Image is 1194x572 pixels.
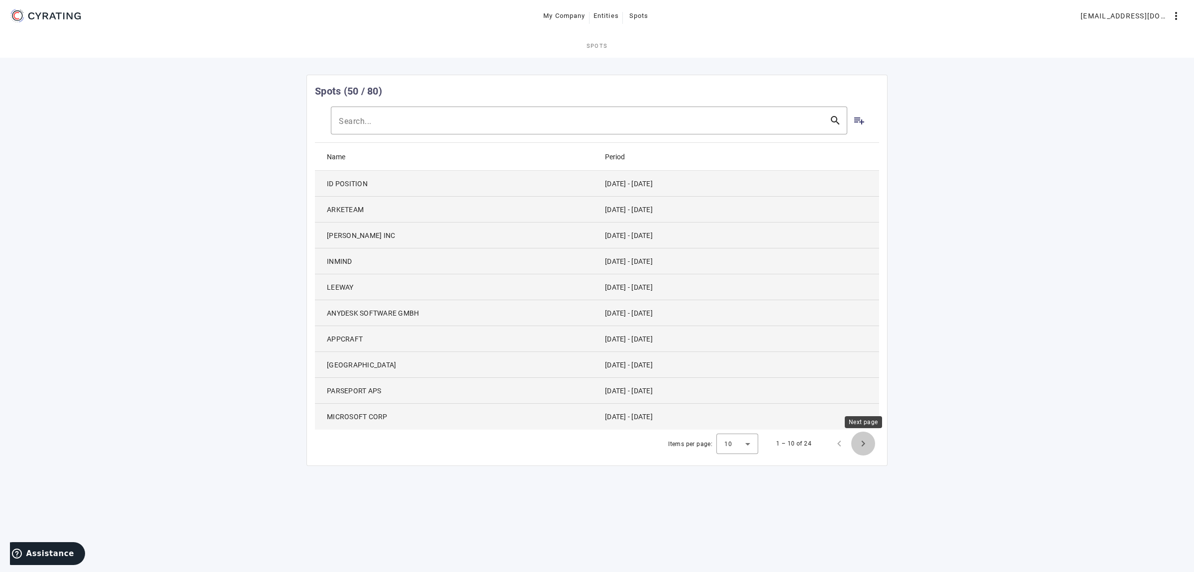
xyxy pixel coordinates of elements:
button: My Company [539,7,590,25]
div: Next page [845,416,882,428]
span: Entities [594,8,619,24]
span: APPCRAFT [327,334,363,344]
button: [EMAIL_ADDRESS][DOMAIN_NAME] [1077,7,1186,25]
span: MICROSOFT CORP [327,412,388,422]
button: Entities [590,7,623,25]
mat-cell: [DATE] - [DATE] [597,404,879,430]
span: [EMAIL_ADDRESS][DOMAIN_NAME] [1081,8,1170,24]
div: Name [327,151,354,162]
mat-cell: [DATE] - [DATE] [597,171,879,197]
g: CYRATING [28,12,81,19]
mat-icon: search [823,114,847,126]
span: PARSEPORT APS [327,386,381,396]
mat-cell: [DATE] - [DATE] [597,197,879,223]
mat-cell: [DATE] - [DATE] [597,248,879,274]
mat-cell: [DATE] - [DATE] [597,352,879,378]
mat-cell: [DATE] - [DATE] [597,274,879,300]
mat-icon: playlist_add [853,114,865,126]
span: ARKETEAM [327,205,364,215]
span: ID POSITION [327,179,368,189]
span: LEEWAY [327,282,354,292]
span: My Company [543,8,586,24]
span: Spots [629,8,649,24]
mat-cell: [DATE] - [DATE] [597,223,879,248]
div: Name [327,151,345,162]
mat-cell: [DATE] - [DATE] [597,326,879,352]
span: ANYDESK SOFTWARE GMBH [327,308,419,318]
div: 1 – 10 of 24 [776,439,811,449]
button: Next page [851,432,875,456]
mat-cell: [DATE] - [DATE] [597,378,879,404]
span: [PERSON_NAME] INC [327,230,395,240]
div: Items per page: [668,439,712,449]
span: Spots [587,43,608,49]
iframe: Ouvre un widget dans lequel vous pouvez trouver plus d’informations [10,542,85,567]
div: Period [605,151,634,162]
mat-label: Search... [339,116,372,126]
button: Previous page [827,432,851,456]
button: Spots [623,7,655,25]
mat-card-title: Spots (50 / 80) [315,83,382,99]
span: [GEOGRAPHIC_DATA] [327,360,396,370]
span: INMIND [327,256,352,266]
div: Period [605,151,625,162]
mat-cell: [DATE] - [DATE] [597,300,879,326]
mat-icon: more_vert [1170,10,1182,22]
